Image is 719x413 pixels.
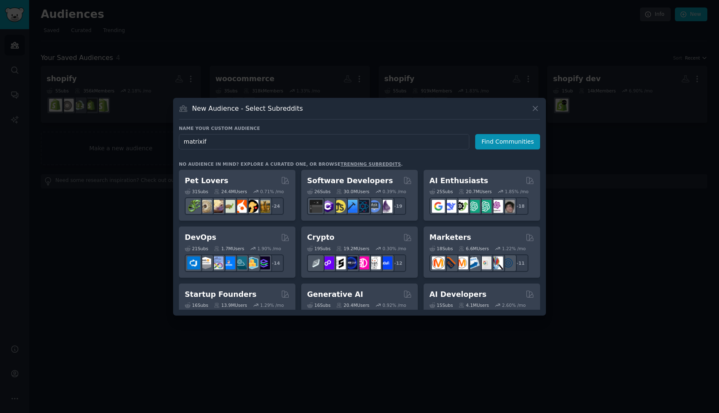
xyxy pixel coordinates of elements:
[307,232,335,243] h2: Crypto
[185,302,208,308] div: 16 Sub s
[185,232,216,243] h2: DevOps
[467,200,480,213] img: chatgpt_promptDesign
[266,254,284,272] div: + 14
[336,302,369,308] div: 20.4M Users
[429,232,471,243] h2: Marketers
[340,162,401,167] a: trending subreddits
[307,302,330,308] div: 16 Sub s
[245,200,258,213] img: PetAdvice
[389,197,406,215] div: + 19
[444,200,456,213] img: DeepSeek
[214,246,244,251] div: 1.7M Users
[459,302,489,308] div: 4.1M Users
[490,200,503,213] img: OpenAIDev
[214,189,247,194] div: 24.4M Users
[345,200,357,213] img: iOSProgramming
[234,256,247,269] img: platformengineering
[333,200,346,213] img: learnjavascript
[467,256,480,269] img: Emailmarketing
[307,246,330,251] div: 19 Sub s
[307,289,363,300] h2: Generative AI
[266,197,284,215] div: + 24
[310,256,322,269] img: ethfinance
[479,200,491,213] img: chatgpt_prompts_
[505,189,528,194] div: 1.85 % /mo
[257,200,270,213] img: dogbreed
[429,189,453,194] div: 25 Sub s
[444,256,456,269] img: bigseo
[511,254,528,272] div: + 11
[307,189,330,194] div: 26 Sub s
[211,256,223,269] img: Docker_DevOps
[429,176,488,186] h2: AI Enthusiasts
[222,200,235,213] img: turtle
[185,289,256,300] h2: Startup Founders
[245,256,258,269] img: aws_cdk
[479,256,491,269] img: googleads
[356,200,369,213] img: reactnative
[257,256,270,269] img: PlatformEngineers
[511,197,528,215] div: + 18
[379,200,392,213] img: elixir
[382,189,406,194] div: 0.39 % /mo
[502,256,515,269] img: OnlineMarketing
[455,200,468,213] img: AItoolsCatalog
[432,200,445,213] img: GoogleGeminiAI
[368,256,381,269] img: CryptoNews
[187,256,200,269] img: azuredevops
[389,254,406,272] div: + 12
[185,189,208,194] div: 31 Sub s
[455,256,468,269] img: AskMarketing
[432,256,445,269] img: content_marketing
[336,189,369,194] div: 30.0M Users
[356,256,369,269] img: defiblockchain
[185,246,208,251] div: 21 Sub s
[185,176,228,186] h2: Pet Lovers
[382,302,406,308] div: 0.92 % /mo
[333,256,346,269] img: ethstaker
[345,256,357,269] img: web3
[260,189,284,194] div: 0.71 % /mo
[260,302,284,308] div: 1.29 % /mo
[379,256,392,269] img: defi_
[307,176,393,186] h2: Software Developers
[179,134,469,149] input: Pick a short name, like "Digital Marketers" or "Movie-Goers"
[429,302,453,308] div: 15 Sub s
[258,246,281,251] div: 1.90 % /mo
[502,246,526,251] div: 1.22 % /mo
[310,200,322,213] img: software
[382,246,406,251] div: 0.30 % /mo
[199,200,212,213] img: ballpython
[187,200,200,213] img: herpetology
[429,289,486,300] h2: AI Developers
[214,302,247,308] div: 13.9M Users
[211,200,223,213] img: leopardgeckos
[368,200,381,213] img: AskComputerScience
[490,256,503,269] img: MarketingResearch
[502,200,515,213] img: ArtificalIntelligence
[475,134,540,149] button: Find Communities
[321,200,334,213] img: csharp
[321,256,334,269] img: 0xPolygon
[459,189,491,194] div: 20.7M Users
[199,256,212,269] img: AWS_Certified_Experts
[179,161,403,167] div: No audience in mind? Explore a curated one, or browse .
[429,246,453,251] div: 18 Sub s
[234,200,247,213] img: cockatiel
[459,246,489,251] div: 6.6M Users
[502,302,526,308] div: 2.60 % /mo
[222,256,235,269] img: DevOpsLinks
[179,125,540,131] h3: Name your custom audience
[336,246,369,251] div: 19.2M Users
[192,104,303,113] h3: New Audience - Select Subreddits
